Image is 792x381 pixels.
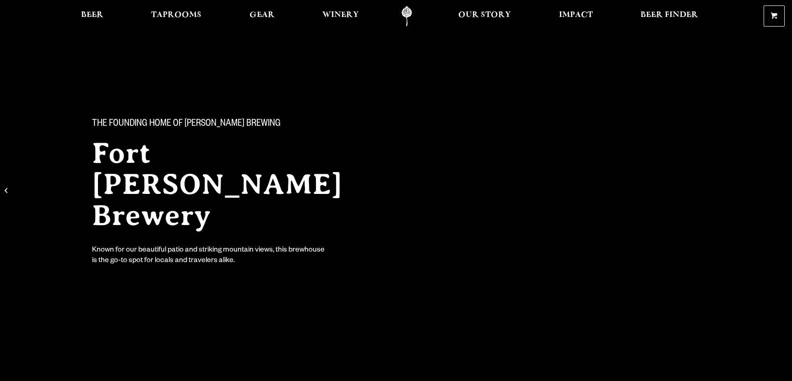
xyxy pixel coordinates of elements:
span: Beer Finder [640,11,698,19]
a: Taprooms [145,6,207,27]
a: Odell Home [390,6,424,27]
span: Impact [559,11,593,19]
a: Beer Finder [635,6,704,27]
span: Taprooms [151,11,201,19]
a: Our Story [452,6,517,27]
span: Gear [250,11,275,19]
a: Impact [553,6,599,27]
a: Beer [75,6,109,27]
span: Winery [322,11,359,19]
a: Gear [244,6,281,27]
div: Known for our beautiful patio and striking mountain views, this brewhouse is the go-to spot for l... [92,246,326,267]
span: The Founding Home of [PERSON_NAME] Brewing [92,118,281,130]
a: Winery [316,6,365,27]
h2: Fort [PERSON_NAME] Brewery [92,138,378,231]
span: Our Story [458,11,511,19]
span: Beer [81,11,103,19]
